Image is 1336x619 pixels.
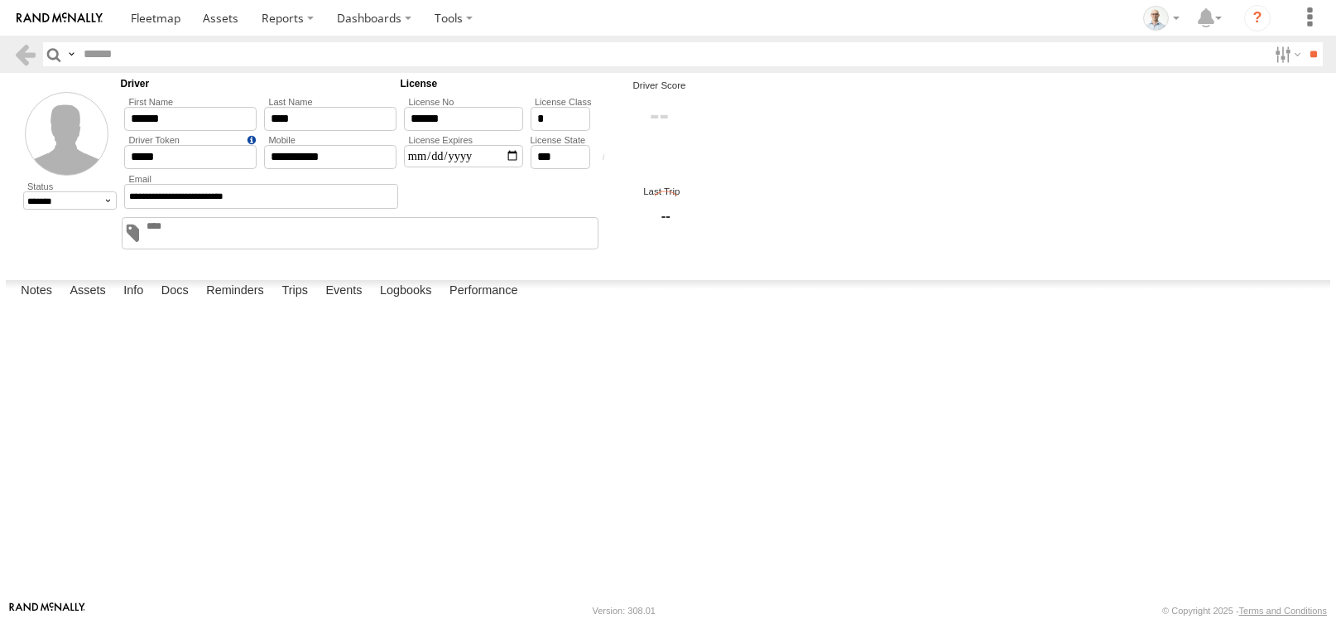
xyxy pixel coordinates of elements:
img: rand-logo.svg [17,12,103,24]
div: Average score based on the driver's last 7 days trips / Max score during the same period. [598,152,622,165]
label: Search Filter Options [1268,42,1304,66]
label: Docs [153,280,197,303]
label: Notes [12,280,60,303]
label: Info [115,280,151,303]
div: Version: 308.01 [593,606,656,616]
label: Assets [61,280,113,303]
label: Driver ID is a unique identifier of your choosing, e.g. Employee No., Licence Number [124,135,257,145]
label: Reminders [198,280,272,303]
label: Events [317,280,370,303]
span: -- [610,206,721,226]
label: Trips [273,280,316,303]
i: ? [1244,5,1271,31]
h5: License [401,78,595,89]
label: Performance [441,280,526,303]
a: Back to previous Page [13,42,37,66]
label: Logbooks [372,280,440,303]
label: Search Query [65,42,78,66]
div: Kurt Byers [1137,6,1185,31]
h5: Driver [121,78,401,89]
a: Visit our Website [9,602,85,619]
div: © Copyright 2025 - [1162,606,1327,616]
a: Terms and Conditions [1239,606,1327,616]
